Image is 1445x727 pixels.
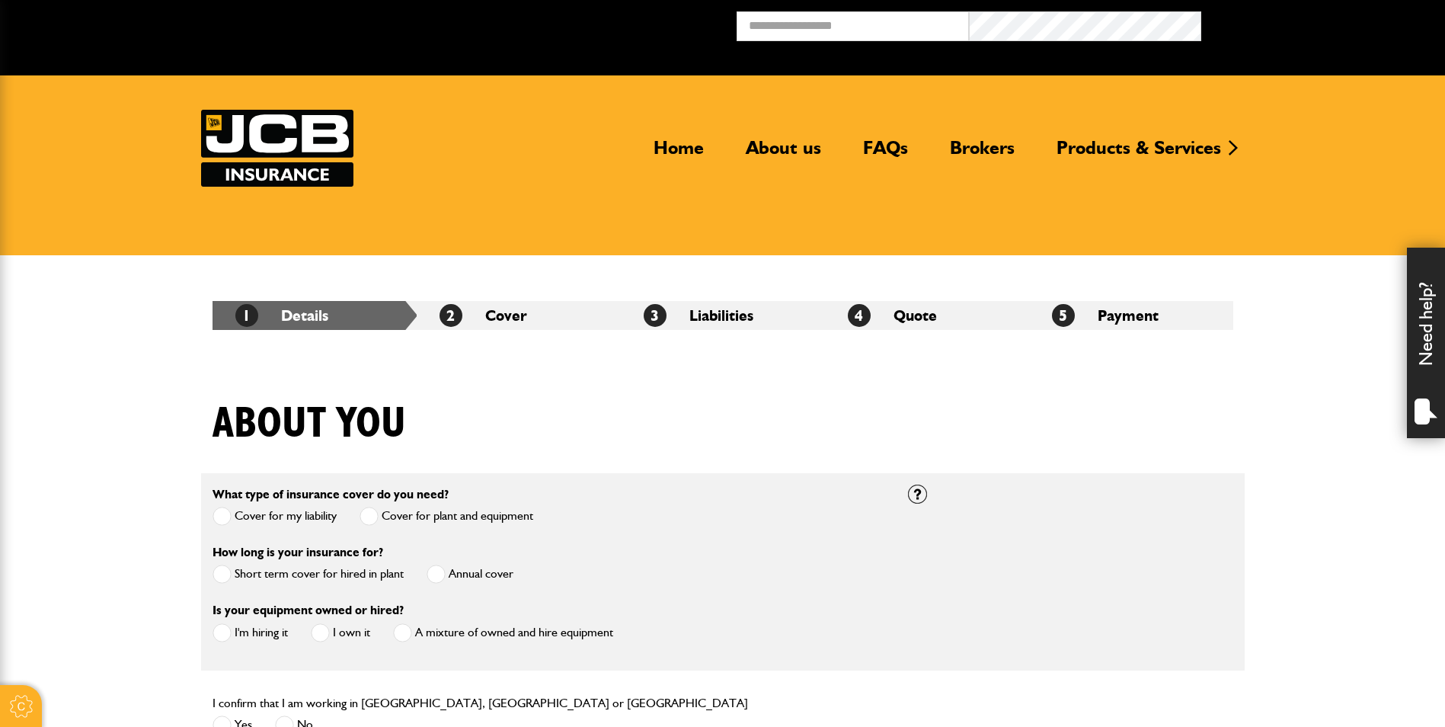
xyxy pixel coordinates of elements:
label: Annual cover [427,565,513,584]
label: Short term cover for hired in plant [213,565,404,584]
label: A mixture of owned and hire equipment [393,623,613,642]
span: 1 [235,304,258,327]
button: Broker Login [1201,11,1434,35]
a: Home [642,136,715,171]
li: Payment [1029,301,1233,330]
label: Cover for my liability [213,507,337,526]
span: 2 [440,304,462,327]
img: JCB Insurance Services logo [201,110,353,187]
h1: About you [213,399,406,450]
li: Details [213,301,417,330]
a: Products & Services [1045,136,1232,171]
label: I confirm that I am working in [GEOGRAPHIC_DATA], [GEOGRAPHIC_DATA] or [GEOGRAPHIC_DATA] [213,697,748,709]
label: I own it [311,623,370,642]
li: Quote [825,301,1029,330]
a: FAQs [852,136,919,171]
label: Is your equipment owned or hired? [213,604,404,617]
a: About us [734,136,833,171]
li: Liabilities [621,301,825,330]
label: I'm hiring it [213,623,288,642]
a: Brokers [938,136,1026,171]
a: JCB Insurance Services [201,110,353,187]
span: 5 [1052,304,1075,327]
label: How long is your insurance for? [213,546,383,559]
span: 4 [848,304,871,327]
label: What type of insurance cover do you need? [213,488,449,501]
label: Cover for plant and equipment [360,507,533,526]
div: Need help? [1407,248,1445,438]
span: 3 [644,304,667,327]
li: Cover [417,301,621,330]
